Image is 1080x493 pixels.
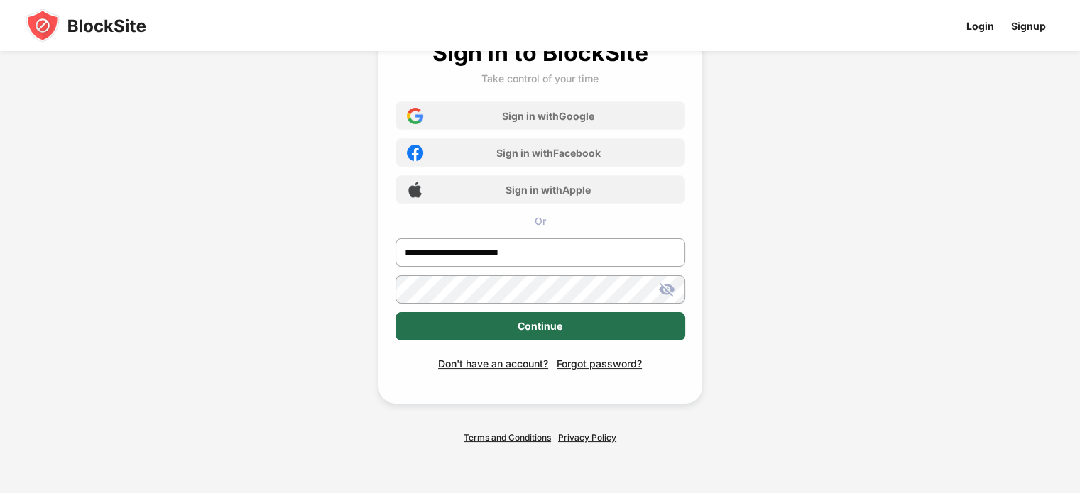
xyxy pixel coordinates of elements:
[432,39,648,67] div: Sign in to BlockSite
[558,432,616,443] a: Privacy Policy
[496,147,601,159] div: Sign in with Facebook
[438,358,548,370] div: Don't have an account?
[464,432,551,443] a: Terms and Conditions
[658,281,675,298] img: hide-password.svg
[481,72,599,84] div: Take control of your time
[557,358,642,370] div: Forgot password?
[506,184,591,196] div: Sign in with Apple
[407,108,423,124] img: google-icon.png
[1003,10,1054,42] a: Signup
[407,182,423,198] img: apple-icon.png
[396,215,685,227] div: Or
[407,145,423,161] img: facebook-icon.png
[502,110,594,122] div: Sign in with Google
[26,9,146,43] img: blocksite-icon-black.svg
[518,321,562,332] div: Continue
[958,10,1003,42] a: Login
